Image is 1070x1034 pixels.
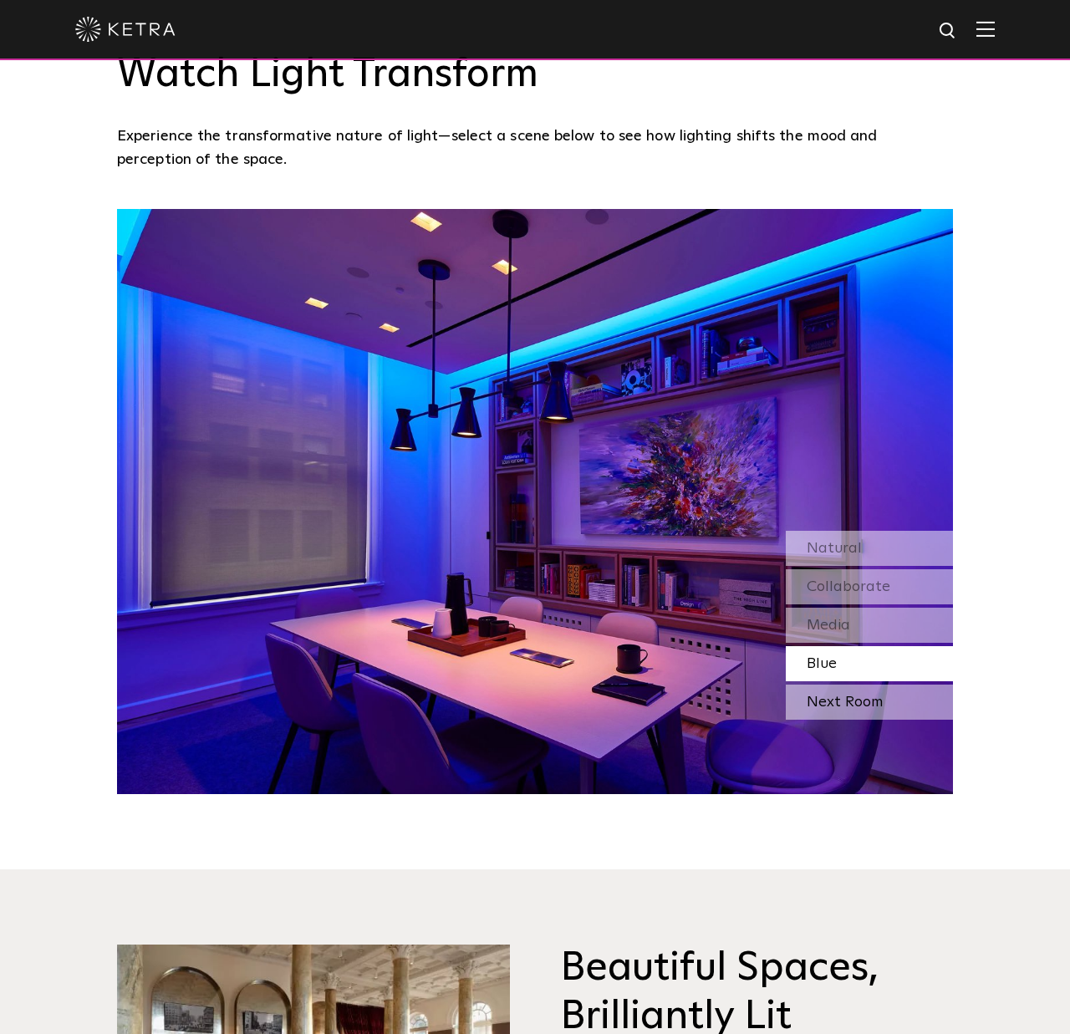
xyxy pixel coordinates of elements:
span: Collaborate [807,579,890,594]
div: Next Room [786,685,953,720]
img: search icon [938,21,959,42]
img: ketra-logo-2019-white [75,17,176,42]
span: Media [807,618,850,633]
span: Natural [807,541,862,556]
p: Experience the transformative nature of light—select a scene below to see how lighting shifts the... [117,125,945,172]
img: SS-Desktop-CEC-02 [117,209,953,794]
img: Hamburger%20Nav.svg [976,21,995,37]
span: Blue [807,656,837,671]
h3: Watch Light Transform [117,51,953,99]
